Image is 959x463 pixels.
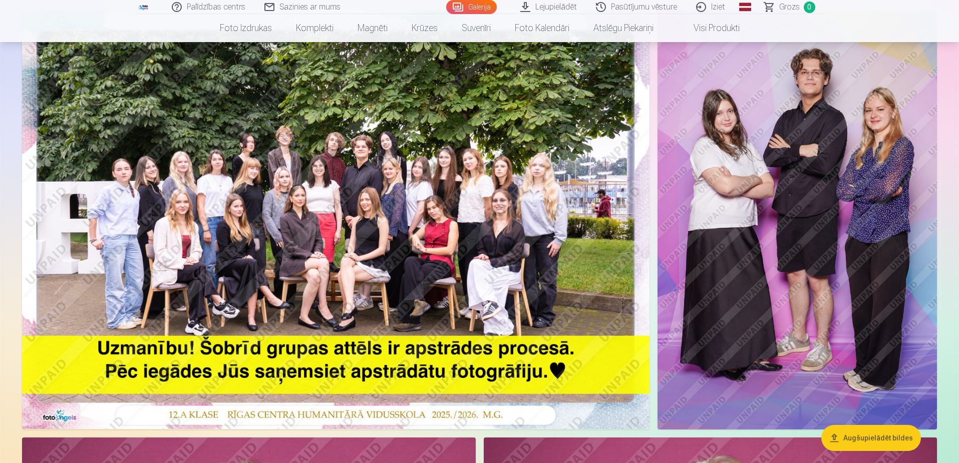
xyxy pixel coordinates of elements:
[400,14,450,42] a: Krūzes
[284,14,346,42] a: Komplekti
[779,1,800,13] span: Grozs
[821,425,921,451] button: Augšupielādēt bildes
[346,14,400,42] a: Magnēti
[208,14,284,42] a: Foto izdrukas
[666,14,752,42] a: Visi produkti
[450,14,503,42] a: Suvenīri
[804,2,815,13] span: 0
[138,4,149,10] img: /fa1
[581,14,666,42] a: Atslēgu piekariņi
[503,14,581,42] a: Foto kalendāri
